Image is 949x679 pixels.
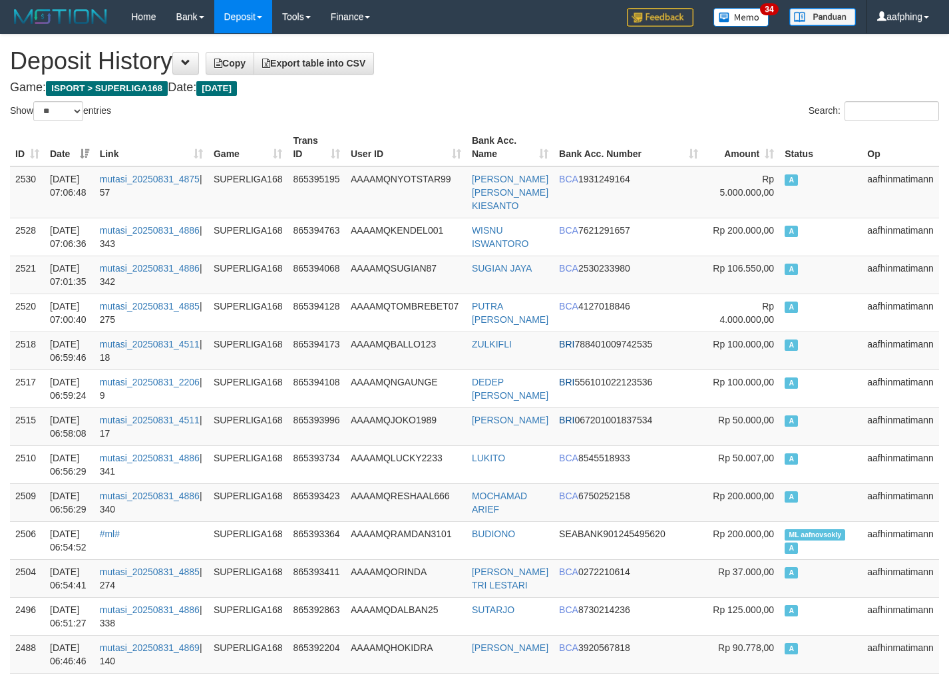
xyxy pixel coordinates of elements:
td: AAAAMQNYOTSTAR99 [345,166,467,218]
a: mutasi_20250831_4886 [100,491,200,501]
td: 067201001837534 [554,407,703,445]
span: Rp 100.000,00 [713,377,774,387]
td: SUPERLIGA168 [208,635,288,673]
td: 901245495620 [554,521,703,559]
td: | 340 [95,483,208,521]
td: [DATE] 06:56:29 [45,445,95,483]
a: mutasi_20250831_4886 [100,453,200,463]
th: Game: activate to sort column ascending [208,128,288,166]
td: 4127018846 [554,294,703,332]
a: LUKITO [472,453,505,463]
span: Rp 50.007,00 [718,453,774,463]
span: BCA [559,604,578,615]
td: 865394173 [287,332,345,369]
span: Rp 125.000,00 [713,604,774,615]
a: Copy [206,52,254,75]
span: Approved [785,543,798,554]
td: | 17 [95,407,208,445]
a: MOCHAMAD ARIEF [472,491,527,515]
td: aafhinmatimann [862,407,939,445]
th: User ID: activate to sort column ascending [345,128,467,166]
td: SUPERLIGA168 [208,256,288,294]
th: Bank Acc. Number: activate to sort column ascending [554,128,703,166]
span: Approved [785,491,798,503]
td: SUPERLIGA168 [208,166,288,218]
td: 2488 [10,635,45,673]
td: 865395195 [287,166,345,218]
a: mutasi_20250831_2206 [100,377,200,387]
td: aafhinmatimann [862,597,939,635]
td: SUPERLIGA168 [208,369,288,407]
td: AAAAMQTOMBREBET07 [345,294,467,332]
a: WISNU ISWANTORO [472,225,529,249]
td: [DATE] 06:51:27 [45,597,95,635]
span: Rp 106.550,00 [713,263,774,274]
td: [DATE] 06:59:46 [45,332,95,369]
th: Date: activate to sort column ascending [45,128,95,166]
select: Showentries [33,101,83,121]
a: BUDIONO [472,529,515,539]
span: BRI [559,339,574,349]
td: [DATE] 07:00:40 [45,294,95,332]
td: [DATE] 06:58:08 [45,407,95,445]
a: mutasi_20250831_4886 [100,604,200,615]
td: 865394128 [287,294,345,332]
td: SUPERLIGA168 [208,559,288,597]
td: 2517 [10,369,45,407]
span: BCA [559,566,578,577]
a: #ml# [100,529,120,539]
td: aafhinmatimann [862,294,939,332]
td: AAAAMQDALBAN25 [345,597,467,635]
td: 865393411 [287,559,345,597]
span: Approved [785,302,798,313]
td: AAAAMQBALLO123 [345,332,467,369]
td: AAAAMQSUGIAN87 [345,256,467,294]
span: Rp 37.000,00 [718,566,774,577]
span: Copy [214,58,246,69]
a: mutasi_20250831_4885 [100,301,200,312]
a: mutasi_20250831_4886 [100,225,200,236]
td: SUPERLIGA168 [208,445,288,483]
a: [PERSON_NAME] TRI LESTARI [472,566,548,590]
h4: Game: Date: [10,81,939,95]
td: 865394108 [287,369,345,407]
a: SUGIAN JAYA [472,263,532,274]
td: 3920567818 [554,635,703,673]
td: AAAAMQRESHAAL666 [345,483,467,521]
td: | 343 [95,218,208,256]
td: 2528 [10,218,45,256]
span: Approved [785,226,798,237]
td: 2509 [10,483,45,521]
td: | 9 [95,369,208,407]
td: 865392863 [287,597,345,635]
a: DEDEP [PERSON_NAME] [472,377,548,401]
span: Rp 50.000,00 [718,415,774,425]
td: 2515 [10,407,45,445]
td: 2496 [10,597,45,635]
td: 0272210614 [554,559,703,597]
td: AAAAMQJOKO1989 [345,407,467,445]
td: 788401009742535 [554,332,703,369]
td: 2518 [10,332,45,369]
td: SUPERLIGA168 [208,597,288,635]
a: mutasi_20250831_4511 [100,339,200,349]
span: BCA [559,453,578,463]
td: 865394068 [287,256,345,294]
span: Approved [785,453,798,465]
span: Rp 5.000.000,00 [719,174,774,198]
td: [DATE] 06:54:41 [45,559,95,597]
td: SUPERLIGA168 [208,407,288,445]
span: Export table into CSV [262,58,365,69]
span: BCA [559,174,578,184]
td: AAAAMQHOKIDRA [345,635,467,673]
span: ISPORT > SUPERLIGA168 [46,81,168,96]
td: aafhinmatimann [862,635,939,673]
td: aafhinmatimann [862,256,939,294]
td: | 274 [95,559,208,597]
td: AAAAMQLUCKY2233 [345,445,467,483]
span: Rp 90.778,00 [718,642,774,653]
td: aafhinmatimann [862,483,939,521]
label: Search: [809,101,939,121]
span: BCA [559,301,578,312]
span: Approved [785,605,798,616]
